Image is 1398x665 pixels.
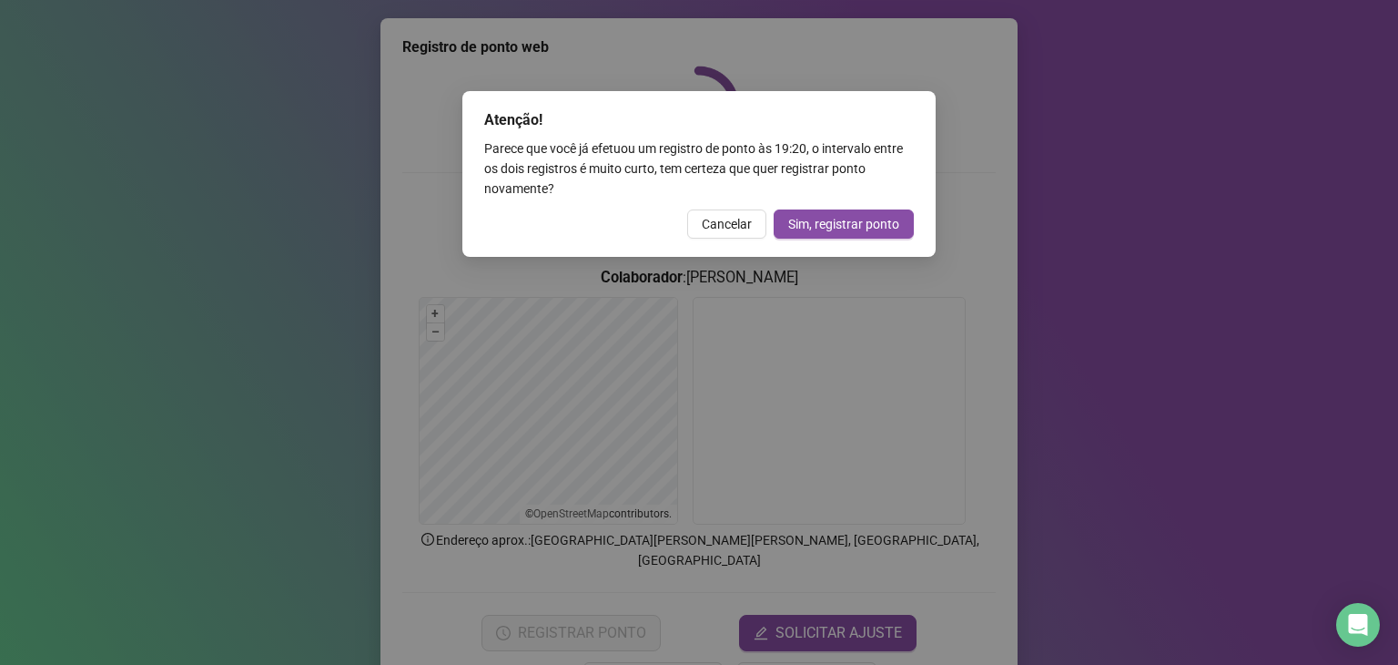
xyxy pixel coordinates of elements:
div: Parece que você já efetuou um registro de ponto às 19:20 , o intervalo entre os dois registros é ... [484,138,914,199]
div: Atenção! [484,109,914,131]
span: Sim, registrar ponto [788,214,899,234]
button: Cancelar [687,210,766,239]
div: Open Intercom Messenger [1336,603,1380,647]
button: Sim, registrar ponto [774,210,914,239]
span: Cancelar [702,214,752,234]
